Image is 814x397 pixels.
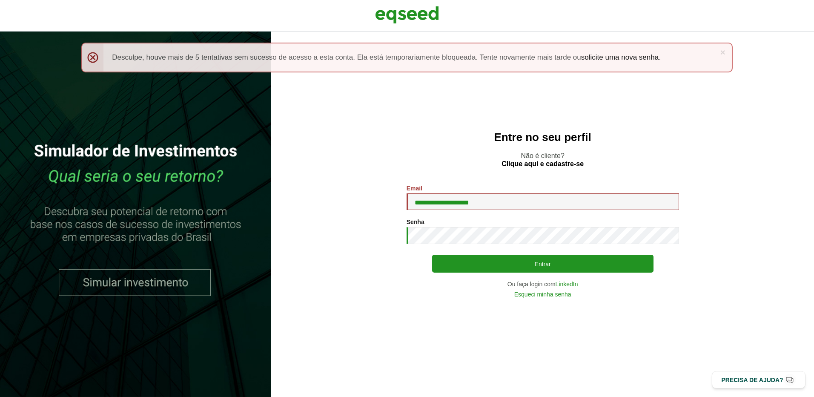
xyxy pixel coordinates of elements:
a: Clique aqui e cadastre-se [502,161,584,167]
a: solicite uma nova senha [581,54,659,61]
h2: Entre no seu perfil [288,131,797,144]
img: EqSeed Logo [375,4,439,26]
button: Entrar [432,255,653,273]
a: × [720,48,725,57]
a: LinkedIn [556,281,578,287]
div: Ou faça login com [407,281,679,287]
div: Desculpe, houve mais de 5 tentativas sem sucesso de acesso a esta conta. Ela está temporariamente... [81,43,733,72]
a: Esqueci minha senha [514,291,571,297]
label: Email [407,185,422,191]
label: Senha [407,219,424,225]
p: Não é cliente? [288,152,797,168]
